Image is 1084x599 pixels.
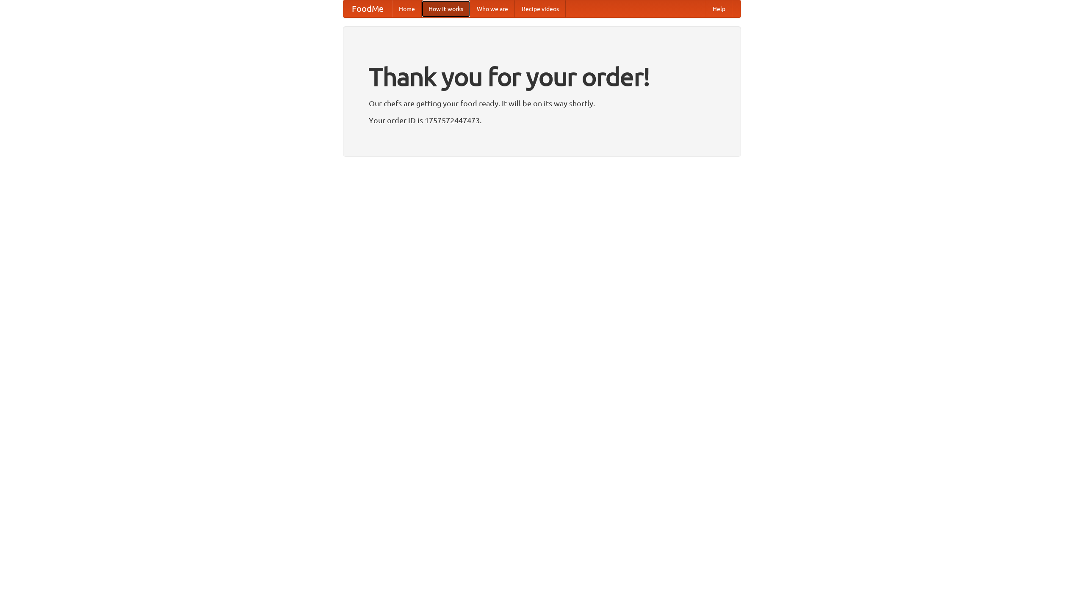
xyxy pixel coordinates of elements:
[369,114,715,127] p: Your order ID is 1757572447473.
[422,0,470,17] a: How it works
[369,97,715,110] p: Our chefs are getting your food ready. It will be on its way shortly.
[515,0,566,17] a: Recipe videos
[470,0,515,17] a: Who we are
[343,0,392,17] a: FoodMe
[392,0,422,17] a: Home
[706,0,732,17] a: Help
[369,56,715,97] h1: Thank you for your order!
